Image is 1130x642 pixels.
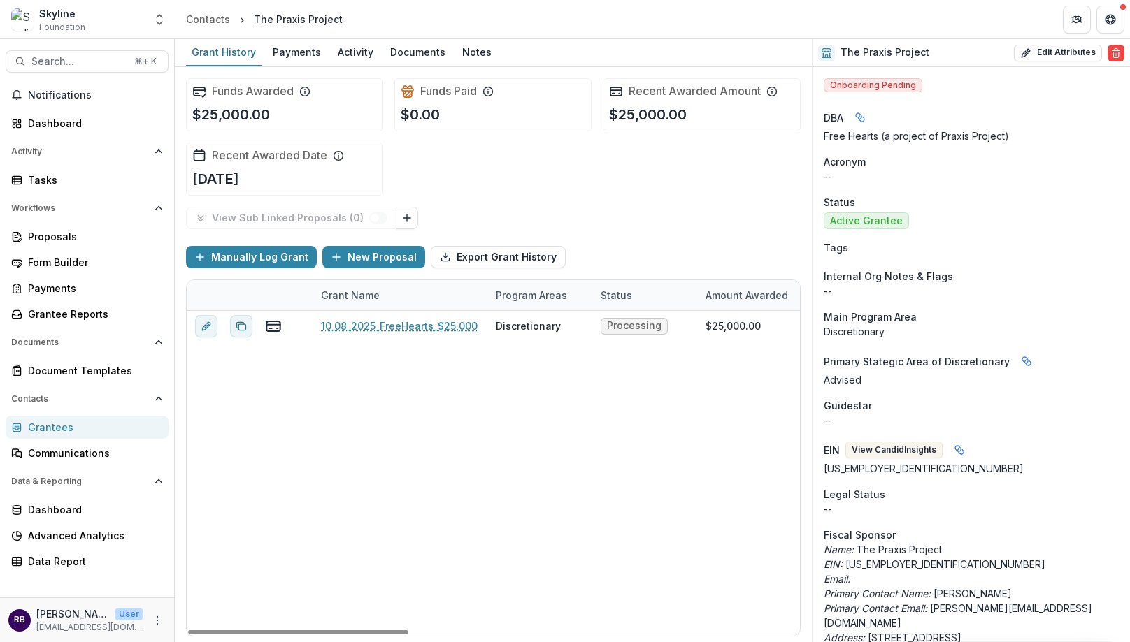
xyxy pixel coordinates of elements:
p: -- [824,169,1119,184]
span: Activity [11,147,149,156]
span: DBA [824,110,843,125]
span: Primary Stategic Area of Discretionary [824,354,1010,369]
div: Status [592,280,697,310]
div: Communications [28,446,157,460]
a: Document Templates [6,359,169,382]
span: Acronym [824,154,866,169]
p: View Sub Linked Proposals ( 0 ) [212,212,369,224]
a: Tasks [6,168,169,191]
h2: The Praxis Project [841,47,929,59]
i: Name: [824,543,854,555]
p: $25,000.00 [192,104,270,125]
p: [US_EMPLOYER_IDENTIFICATION_NUMBER] [824,557,1119,571]
p: [DATE] [192,168,239,189]
span: Main Program Area [824,309,917,324]
div: Grant Name [313,280,487,310]
span: Foundation [39,21,85,34]
p: Discretionary [824,324,1119,339]
span: Processing [607,320,661,332]
span: Workflows [11,203,149,213]
h2: Recent Awarded Amount [629,85,761,98]
button: Edit Attributes [1014,45,1102,61]
p: [PERSON_NAME] [824,586,1119,601]
span: Legal Status [824,487,885,502]
button: Export Grant History [431,246,566,268]
button: Duplicate proposal [230,315,252,337]
button: Manually Log Grant [186,246,317,268]
span: Data & Reporting [11,476,149,486]
button: Delete [1108,45,1124,61]
div: Skyline [39,6,85,21]
div: Grant Name [313,288,388,302]
h2: Recent Awarded Date [212,149,327,162]
button: Link Grants [396,207,418,229]
button: View Sub Linked Proposals (0) [186,207,396,229]
span: Internal Org Notes & Flags [824,269,953,284]
button: Linked binding [1015,350,1038,372]
a: Grant History [186,39,262,66]
a: Payments [6,277,169,300]
button: Open Workflows [6,197,169,219]
button: Open Activity [6,140,169,163]
h2: Funds Awarded [212,85,294,98]
span: Search... [31,56,126,68]
p: Advised [824,372,1119,387]
button: New Proposal [322,246,425,268]
p: $0.00 [401,104,440,125]
p: [PERSON_NAME][EMAIL_ADDRESS][DOMAIN_NAME] [824,601,1119,630]
button: Open entity switcher [150,6,169,34]
button: Search... [6,50,169,73]
div: Grantee Reports [28,307,157,321]
p: $25,000.00 [609,104,687,125]
span: Active Grantee [830,215,903,227]
nav: breadcrumb [180,9,348,29]
a: 10_08_2025_FreeHearts_$25,000 [321,319,478,333]
div: Documents [385,42,451,62]
div: -- [824,413,1119,428]
div: Grant History [186,42,262,62]
img: Skyline [11,8,34,31]
div: Contacts [186,12,230,27]
span: Status [824,195,855,210]
div: ⌘ + K [131,54,159,69]
div: Dashboard [28,502,157,517]
span: Tags [824,240,848,255]
a: Proposals [6,225,169,248]
span: Notifications [28,89,163,101]
button: Partners [1063,6,1091,34]
a: Advanced Analytics [6,524,169,547]
a: Payments [267,39,327,66]
span: Onboarding Pending [824,78,922,92]
a: Notes [457,39,497,66]
span: Guidestar [824,398,872,413]
div: Document Templates [28,363,157,378]
p: -- [824,284,1119,298]
a: Documents [385,39,451,66]
div: Status [592,288,641,302]
div: Data Report [28,554,157,569]
i: Email: [824,573,850,585]
div: Form Builder [28,255,157,270]
a: Dashboard [6,112,169,135]
span: Fiscal Sponsor [824,527,896,542]
div: Discretionary [496,319,561,333]
p: The Praxis Project [824,542,1119,557]
div: Notes [457,42,497,62]
div: [US_EMPLOYER_IDENTIFICATION_NUMBER] [824,461,1119,476]
div: Free Hearts (a project of Praxis Project) [824,129,1119,143]
div: Program Areas [487,288,575,302]
div: Amount Awarded [697,280,802,310]
h2: Funds Paid [420,85,477,98]
div: -- [824,502,1119,516]
a: Data Report [6,550,169,573]
div: Program Areas [487,280,592,310]
button: Open Documents [6,331,169,353]
p: EIN [824,443,840,458]
div: Rose Brookhouse [14,615,25,625]
div: $25,000.00 [706,319,761,333]
button: Get Help [1096,6,1124,34]
button: Open Data & Reporting [6,470,169,493]
div: Tasks [28,173,157,187]
button: Linked binding [948,439,971,461]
